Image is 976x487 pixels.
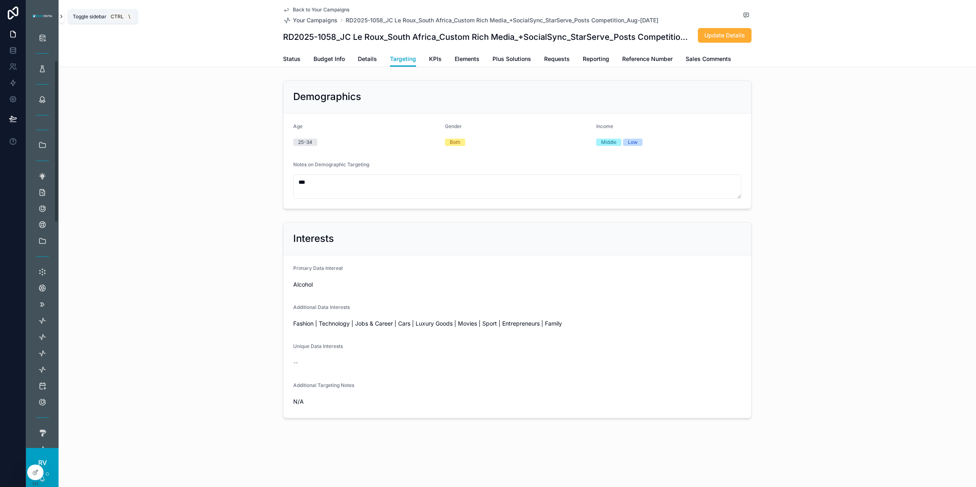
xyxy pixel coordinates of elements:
span: Ctrl [110,13,124,21]
span: Reporting [583,55,609,63]
a: Details [358,52,377,68]
div: Middle [601,139,617,146]
span: Elements [455,55,479,63]
a: Targeting [390,52,416,67]
span: Budget Info [314,55,345,63]
a: Requests [544,52,570,68]
h2: Interests [293,232,334,245]
span: Alcohol [293,280,741,289]
span: -- [293,359,298,367]
span: RV [38,458,47,467]
div: Low [628,139,638,146]
div: Both [450,139,460,146]
span: Sales Comments [686,55,731,63]
a: Back to Your Campaigns [283,7,349,13]
a: Elements [455,52,479,68]
span: Additional Targeting Notes [293,382,354,388]
a: Your Campaigns [283,16,338,24]
span: \ [126,13,133,20]
div: 25-34 [298,139,312,146]
span: Your Campaigns [293,16,338,24]
button: Update Details [698,28,752,43]
span: Update Details [704,31,745,39]
span: N/A [293,398,741,406]
a: Plus Solutions [492,52,531,68]
span: Requests [544,55,570,63]
span: Unique Data Interests [293,343,343,349]
h1: RD2025-1058_JC Le Roux_South Africa_Custom Rich Media_+SocialSync_StarServe_Posts Competition_Aug... [283,31,691,43]
span: Reference Number [622,55,673,63]
span: Age [293,123,303,129]
img: App logo [31,13,54,20]
span: Details [358,55,377,63]
a: KPIs [429,52,442,68]
span: Toggle sidebar [73,13,107,20]
a: Sales Comments [686,52,731,68]
span: Status [283,55,301,63]
a: Reference Number [622,52,673,68]
a: Status [283,52,301,68]
span: Plus Solutions [492,55,531,63]
span: Gender [445,123,462,129]
span: Primary Data Interest [293,265,343,271]
span: Fashion | Technology | Jobs & Career | Cars | Luxury Goods | Movies | Sport | Entrepreneurs | Family [293,320,741,328]
span: Back to Your Campaigns [293,7,349,13]
span: Targeting [390,55,416,63]
span: Income [596,123,613,129]
span: Notes on Demographic Targeting [293,161,369,167]
span: KPIs [429,55,442,63]
h2: Demographics [293,90,361,103]
div: scrollable content [26,33,59,448]
a: RD2025-1058_JC Le Roux_South Africa_Custom Rich Media_+SocialSync_StarServe_Posts Competition_Aug... [346,16,658,24]
a: Reporting [583,52,609,68]
a: Budget Info [314,52,345,68]
span: Additional Data Interests [293,304,350,310]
